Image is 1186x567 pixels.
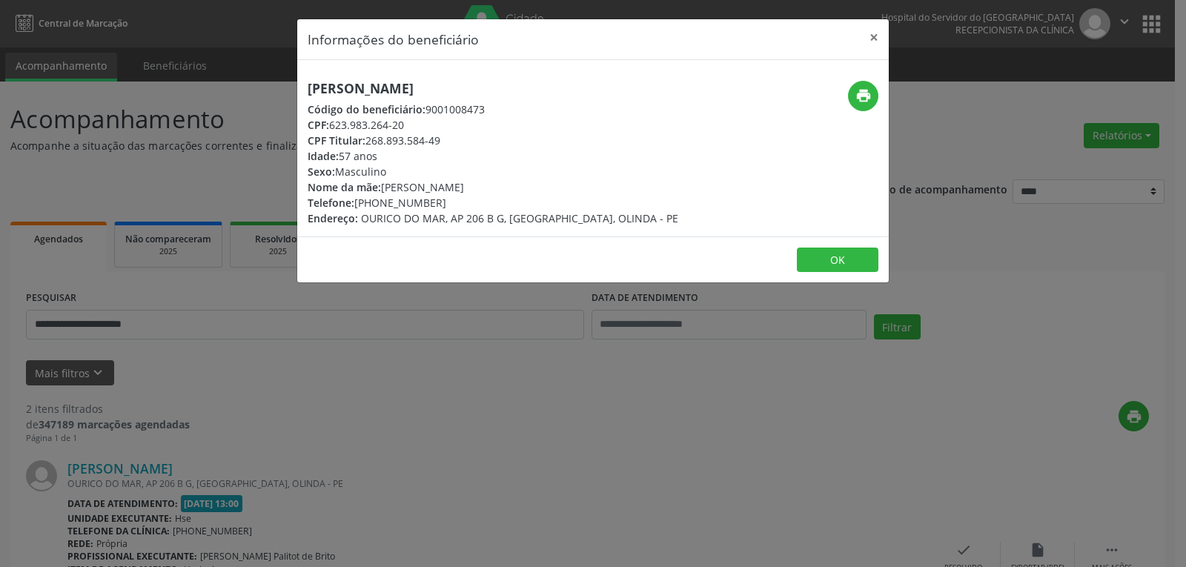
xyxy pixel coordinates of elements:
span: Endereço: [308,211,358,225]
span: CPF: [308,118,329,132]
div: 268.893.584-49 [308,133,678,148]
div: [PERSON_NAME] [308,179,678,195]
div: Masculino [308,164,678,179]
i: print [855,87,872,104]
div: 57 anos [308,148,678,164]
button: Close [859,19,889,56]
span: Código do beneficiário: [308,102,425,116]
span: Telefone: [308,196,354,210]
span: Nome da mãe: [308,180,381,194]
button: print [848,81,878,111]
div: 9001008473 [308,102,678,117]
h5: [PERSON_NAME] [308,81,678,96]
button: OK [797,248,878,273]
span: Sexo: [308,165,335,179]
span: CPF Titular: [308,133,365,147]
span: Idade: [308,149,339,163]
span: OURICO DO MAR, AP 206 B G, [GEOGRAPHIC_DATA], OLINDA - PE [361,211,678,225]
h5: Informações do beneficiário [308,30,479,49]
div: 623.983.264-20 [308,117,678,133]
div: [PHONE_NUMBER] [308,195,678,210]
